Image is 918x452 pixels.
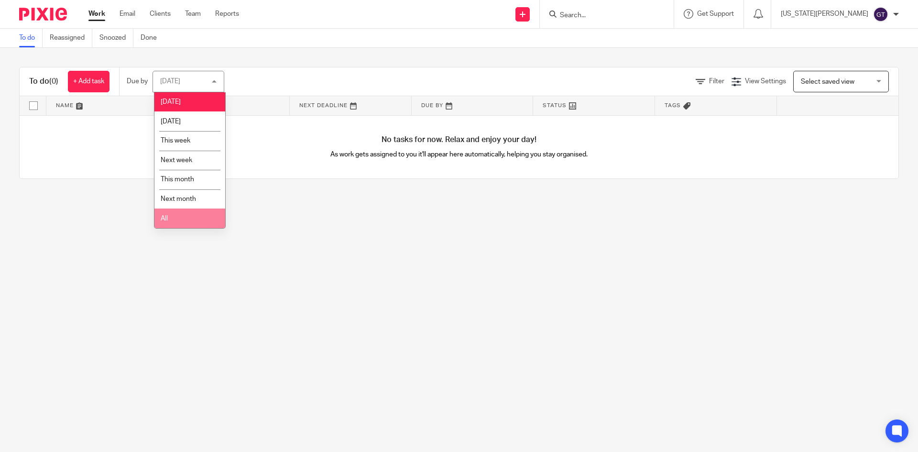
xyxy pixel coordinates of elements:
a: Done [141,29,164,47]
span: All [161,215,168,222]
div: [DATE] [160,78,180,85]
span: This month [161,176,194,183]
input: Search [559,11,645,20]
span: This week [161,137,190,144]
span: Tags [665,103,681,108]
span: (0) [49,77,58,85]
img: Pixie [19,8,67,21]
span: Filter [709,78,724,85]
a: Email [120,9,135,19]
span: Next month [161,196,196,202]
p: As work gets assigned to you it'll appear here automatically, helping you stay organised. [240,150,679,159]
span: View Settings [745,78,786,85]
a: + Add task [68,71,109,92]
p: [US_STATE][PERSON_NAME] [781,9,868,19]
a: Team [185,9,201,19]
span: [DATE] [161,118,181,125]
p: Due by [127,77,148,86]
a: Work [88,9,105,19]
a: Clients [150,9,171,19]
h1: To do [29,77,58,87]
a: Snoozed [99,29,133,47]
a: Reports [215,9,239,19]
span: Get Support [697,11,734,17]
span: [DATE] [161,99,181,105]
a: Reassigned [50,29,92,47]
span: Next week [161,157,192,164]
h4: No tasks for now. Relax and enjoy your day! [20,135,898,145]
a: To do [19,29,43,47]
span: Select saved view [801,78,854,85]
img: svg%3E [873,7,888,22]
